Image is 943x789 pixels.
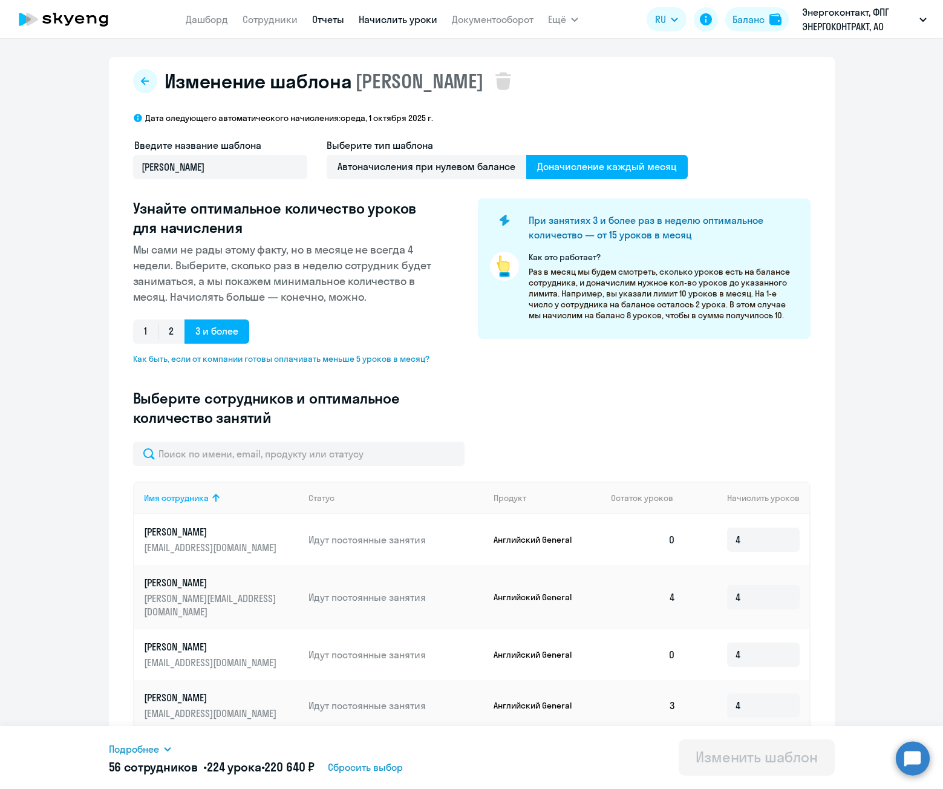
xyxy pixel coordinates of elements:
[145,113,433,123] p: Дата следующего автоматического начисления: среда, 1 октября 2025 г.
[696,747,818,767] div: Изменить шаблон
[725,7,789,31] button: Балансbalance
[109,759,315,776] h5: 56 сотрудников • •
[144,691,299,720] a: [PERSON_NAME][EMAIL_ADDRESS][DOMAIN_NAME]
[144,707,279,720] p: [EMAIL_ADDRESS][DOMAIN_NAME]
[308,591,484,604] p: Идут постоянные занятия
[655,12,666,27] span: RU
[529,213,790,242] h4: При занятиях 3 и более раз в неделю оптимальное количество — от 15 уроков в месяц
[733,12,765,27] div: Баланс
[494,700,584,711] p: Английский General
[144,656,279,669] p: [EMAIL_ADDRESS][DOMAIN_NAME]
[601,629,686,680] td: 0
[359,13,437,25] a: Начислить уроки
[494,493,526,503] div: Продукт
[186,13,228,25] a: Дашборд
[494,534,584,545] p: Английский General
[769,13,781,25] img: balance
[133,388,439,427] h3: Выберите сотрудников и оптимальное количество занятий
[133,155,307,179] input: Без названия
[144,493,209,503] div: Имя сотрудника
[264,759,315,774] span: 220 640 ₽
[308,493,484,503] div: Статус
[133,198,439,237] h3: Узнайте оптимальное количество уроков для начисления
[601,514,686,565] td: 0
[548,12,566,27] span: Ещё
[529,252,798,263] p: Как это работает?
[327,155,526,179] span: Автоначисления при нулевом балансе
[184,319,249,344] span: 3 и более
[207,759,261,774] span: 224 урока
[548,7,578,31] button: Ещё
[165,69,352,93] span: Изменение шаблона
[308,493,334,503] div: Статус
[144,576,279,589] p: [PERSON_NAME]
[802,5,915,34] p: Энергоконтакт, ФПГ ЭНЕРГОКОНТРАКТ, АО
[494,649,584,660] p: Английский General
[685,482,809,514] th: Начислить уроков
[133,442,465,466] input: Поиск по имени, email, продукту или статусу
[355,69,483,93] span: [PERSON_NAME]
[133,319,158,344] span: 1
[134,139,261,151] span: Введите название шаблона
[494,592,584,603] p: Английский General
[144,525,279,539] p: [PERSON_NAME]
[109,742,159,756] span: Подробнее
[308,533,484,546] p: Идут постоянные занятия
[328,760,403,774] span: Сбросить выбор
[144,592,279,618] p: [PERSON_NAME][EMAIL_ADDRESS][DOMAIN_NAME]
[452,13,533,25] a: Документооборот
[144,525,299,554] a: [PERSON_NAME][EMAIL_ADDRESS][DOMAIN_NAME]
[529,266,798,321] p: Раз в месяц мы будем смотреть, сколько уроков есть на балансе сотрудника, и доначислим нужное кол...
[243,13,298,25] a: Сотрудники
[158,319,184,344] span: 2
[312,13,344,25] a: Отчеты
[526,155,688,179] span: Доначисление каждый месяц
[144,640,299,669] a: [PERSON_NAME][EMAIL_ADDRESS][DOMAIN_NAME]
[490,252,519,281] img: pointer-circle
[611,493,673,503] span: Остаток уроков
[144,691,279,704] p: [PERSON_NAME]
[133,353,439,364] span: Как быть, если от компании готовы оплачивать меньше 5 уроков в месяц?
[796,5,933,34] button: Энергоконтакт, ФПГ ЭНЕРГОКОНТРАКТ, АО
[308,699,484,712] p: Идут постоянные занятия
[679,739,835,776] button: Изменить шаблон
[144,493,299,503] div: Имя сотрудника
[611,493,686,503] div: Остаток уроков
[144,541,279,554] p: [EMAIL_ADDRESS][DOMAIN_NAME]
[601,680,686,731] td: 3
[647,7,687,31] button: RU
[144,640,279,653] p: [PERSON_NAME]
[144,576,299,618] a: [PERSON_NAME][PERSON_NAME][EMAIL_ADDRESS][DOMAIN_NAME]
[308,648,484,661] p: Идут постоянные занятия
[601,565,686,629] td: 4
[494,493,601,503] div: Продукт
[327,138,688,152] h4: Выберите тип шаблона
[133,242,439,305] p: Мы сами не рады этому факту, но в месяце не всегда 4 недели. Выберите, сколько раз в неделю сотру...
